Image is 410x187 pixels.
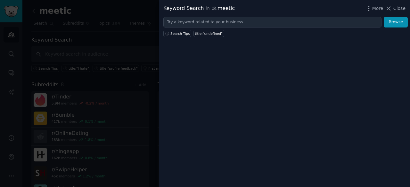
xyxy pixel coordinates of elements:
[365,5,383,12] button: More
[393,5,406,12] span: Close
[163,17,381,28] input: Try a keyword related to your business
[163,4,235,12] div: Keyword Search meetic
[206,6,209,12] span: in
[163,30,191,37] button: Search Tips
[195,31,223,36] div: title:"undefined"
[170,31,190,36] span: Search Tips
[384,17,408,28] button: Browse
[385,5,406,12] button: Close
[193,30,224,37] a: title:"undefined"
[372,5,383,12] span: More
